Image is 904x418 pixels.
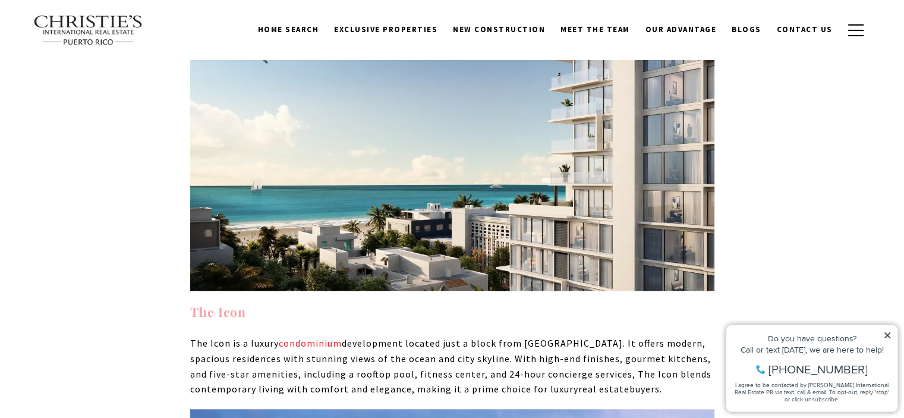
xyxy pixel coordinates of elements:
span: New Construction [453,24,545,34]
a: condominium - open in a new tab [279,337,342,349]
a: Our Advantage [638,18,725,41]
span: I agree to be contacted by [PERSON_NAME] International Real Estate PR via text, call & email. To ... [15,73,169,96]
span: buyers. [629,383,662,395]
span: real estate [578,383,629,395]
span: condominium [279,337,342,349]
span: Our Advantage [645,24,717,34]
a: New Construction [445,18,553,41]
span: [PHONE_NUMBER] [49,56,148,68]
span: The Icon is a luxury [190,337,279,349]
strong: The Icon [190,303,246,320]
a: Blogs [724,18,769,41]
a: The Icon - open in a new tab [190,303,246,320]
span: Blogs [732,24,761,34]
a: Meet the Team [553,18,638,41]
img: Christie's International Real Estate text transparent background [33,15,144,46]
div: Call or text [DATE], we are here to help! [12,38,172,46]
button: button [840,13,871,48]
div: Do you have questions? [12,27,172,35]
span: Contact Us [777,24,833,34]
span: development located just a block from [GEOGRAPHIC_DATA]. It offers modern, spacious residences wi... [190,337,711,395]
a: Exclusive Properties [326,18,445,41]
span: Exclusive Properties [334,24,437,34]
a: Home Search [250,18,327,41]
